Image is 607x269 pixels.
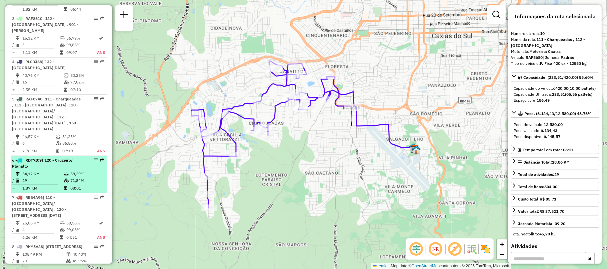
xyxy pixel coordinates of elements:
[16,36,20,40] i: Distância Total
[64,186,67,190] i: Tempo total em rota
[539,231,555,236] strong: 45,70 hL
[511,72,599,81] a: Capacidade: (233,51/420,00) 55,60%
[480,244,491,254] img: Exibir/Ocultar setores
[511,219,599,228] a: Jornada Motorista: 09:20
[12,158,73,169] span: 6 -
[66,252,71,256] i: % de utilização do peso
[64,73,69,77] i: % de utilização do peso
[94,195,98,199] em: Opções
[16,43,20,47] i: Total de Atividades
[12,148,15,154] td: =
[518,196,556,202] div: Custo total:
[12,96,81,131] span: 5 -
[16,228,20,232] i: Total de Atividades
[22,42,59,48] td: 3
[43,244,82,249] span: | [STREET_ADDRESS]
[64,80,69,84] i: % de utilização da cubagem
[100,97,104,101] em: Rota exportada
[22,49,59,56] td: 5,11 KM
[412,264,440,268] a: OpenStreetMap
[94,60,98,64] em: Opções
[500,240,504,248] span: +
[22,72,63,79] td: 40,76 KM
[514,122,563,127] span: Peso do veículo:
[22,133,55,140] td: 46,57 KM
[544,122,563,127] strong: 12.580,00
[16,141,20,145] i: Total de Atividades
[518,208,564,214] div: Valor total:
[25,195,43,200] span: REB4A96
[12,195,66,218] span: 7 -
[12,49,15,56] td: =
[526,55,543,60] strong: RAF8680
[62,133,89,140] td: 81,25%
[12,59,66,70] span: | 132 - [GEOGRAPHIC_DATA][DATE]
[16,80,20,84] i: Total de Atividades
[25,158,42,163] span: RDT7I09
[94,244,98,248] em: Opções
[511,83,599,106] div: Capacidade: (233,51/420,00) 55,60%
[100,244,104,248] em: Rota exportada
[60,221,65,225] i: % de utilização do peso
[529,49,561,54] strong: Motorista Caxias
[12,16,79,33] span: 3 -
[12,234,15,241] td: =
[518,184,557,190] div: Total de itens:
[412,145,421,154] img: CDD Caxias
[514,134,596,140] div: Peso disponível:
[66,220,97,226] td: 58,56%
[12,177,15,184] td: /
[99,36,103,40] i: Rota otimizada
[56,149,59,153] i: Tempo total em rota
[540,31,545,36] strong: 10
[22,220,59,226] td: 25,06 KM
[565,92,592,97] strong: (05,56 pallets)
[22,35,59,42] td: 15,32 KM
[72,251,104,258] td: 40,43%
[12,79,15,85] td: /
[62,148,89,154] td: 07:18
[511,206,599,215] a: Valor total:R$ 37.521,70
[540,61,587,66] strong: F. Fixa 420 cx - 12580 kg
[66,42,97,48] td: 98,86%
[540,197,556,202] strong: R$ 85,71
[22,140,55,147] td: 6
[66,226,97,233] td: 99,06%
[64,172,69,176] i: % de utilização do peso
[22,148,55,154] td: 7,76 KM
[514,128,596,134] div: Peso Utilizado:
[12,158,73,169] span: | 120 - Cruzeiro/ Planalto
[16,179,20,183] i: Total de Atividades
[100,16,104,20] em: Rota exportada
[25,96,42,101] span: RAF8740
[490,8,503,21] a: Exibir filtros
[511,37,599,49] div: Nome da rota:
[500,250,504,258] span: −
[523,147,574,152] span: Tempo total em rota: 08:21
[12,185,15,192] td: =
[97,49,105,56] td: ANS
[22,226,59,233] td: 4
[56,141,61,145] i: % de utilização da cubagem
[66,49,97,56] td: 09:07
[56,135,61,139] i: % de utilização do peso
[12,258,15,264] td: /
[66,35,97,42] td: 56,79%
[99,221,103,225] i: Rota otimizada
[511,231,599,237] div: Total hectolitro:
[22,251,66,258] td: 105,49 KM
[22,79,63,85] td: 16
[22,177,63,184] td: 29
[12,195,66,218] span: | 110 - [GEOGRAPHIC_DATA]/ [GEOGRAPHIC_DATA] , 120 - [STREET_ADDRESS][DATE]
[94,158,98,162] em: Opções
[12,86,15,93] td: =
[537,98,550,103] strong: 186,49
[12,6,15,13] td: =
[409,143,418,152] img: ZUMPY
[447,241,463,257] span: Exibir rótulo
[66,259,71,263] i: % de utilização da cubagem
[25,59,42,64] span: RLC3J68
[541,128,557,133] strong: 6.134,43
[97,234,105,241] td: ANS
[22,171,63,177] td: 54,12 KM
